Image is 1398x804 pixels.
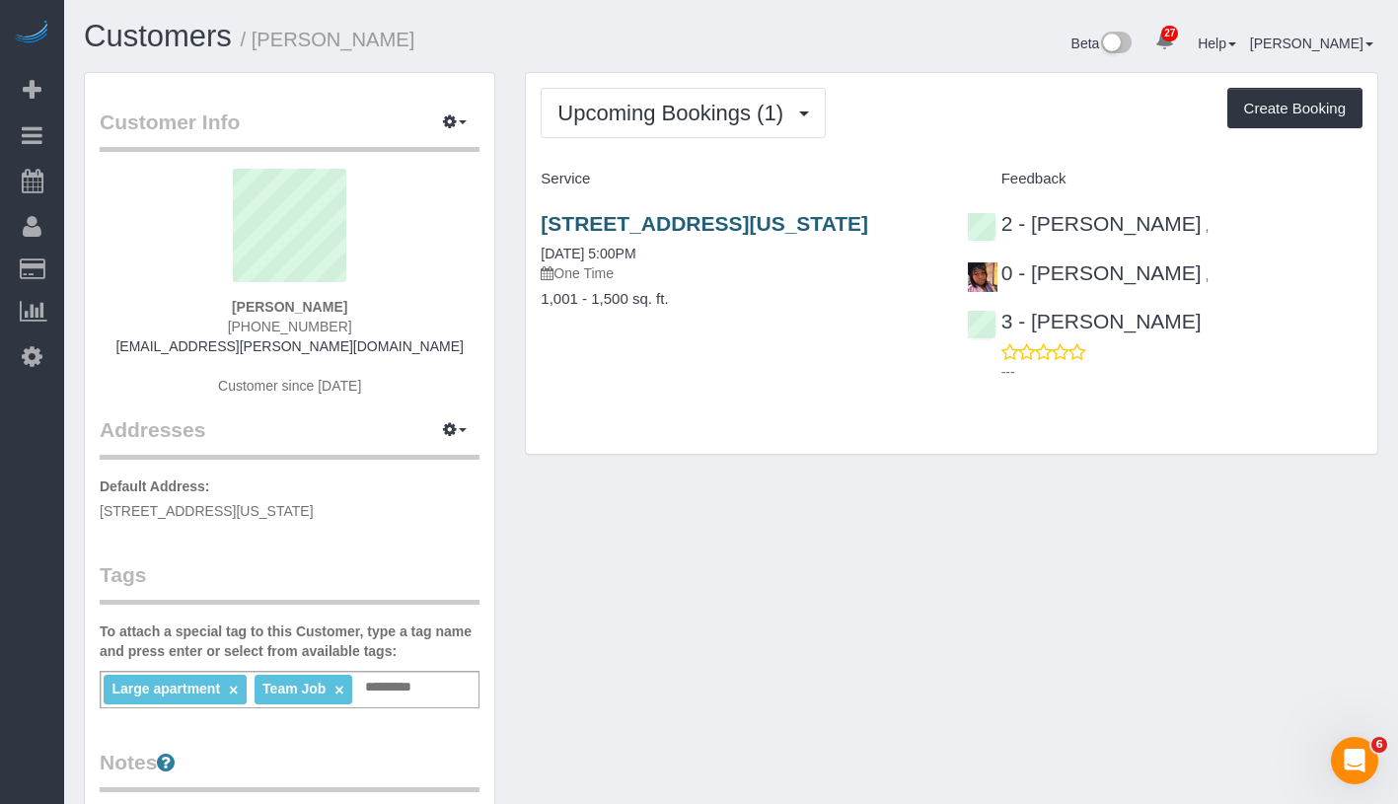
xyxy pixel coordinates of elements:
[1161,26,1178,41] span: 27
[1206,267,1210,283] span: ,
[1071,36,1133,51] a: Beta
[1198,36,1236,51] a: Help
[100,560,479,605] legend: Tags
[111,681,220,696] span: Large apartment
[557,101,793,125] span: Upcoming Bookings (1)
[115,338,463,354] a: [EMAIL_ADDRESS][PERSON_NAME][DOMAIN_NAME]
[967,261,1202,284] a: 0 - [PERSON_NAME]
[100,108,479,152] legend: Customer Info
[100,476,210,496] label: Default Address:
[1331,737,1378,784] iframe: Intercom live chat
[228,319,352,334] span: [PHONE_NUMBER]
[12,20,51,47] img: Automaid Logo
[1227,88,1362,129] button: Create Booking
[100,748,479,792] legend: Notes
[967,171,1362,187] h4: Feedback
[541,246,635,261] a: [DATE] 5:00PM
[100,503,314,519] span: [STREET_ADDRESS][US_STATE]
[967,212,1202,235] a: 2 - [PERSON_NAME]
[1250,36,1373,51] a: [PERSON_NAME]
[1001,362,1362,382] p: ---
[541,88,826,138] button: Upcoming Bookings (1)
[1099,32,1132,57] img: New interface
[229,682,238,698] a: ×
[262,681,326,696] span: Team Job
[541,212,868,235] a: [STREET_ADDRESS][US_STATE]
[218,378,361,394] span: Customer since [DATE]
[541,263,936,283] p: One Time
[1145,20,1184,63] a: 27
[541,291,936,308] h4: 1,001 - 1,500 sq. ft.
[967,310,1202,332] a: 3 - [PERSON_NAME]
[968,262,997,292] img: 0 - Inez Jackson
[232,299,347,315] strong: [PERSON_NAME]
[100,621,479,661] label: To attach a special tag to this Customer, type a tag name and press enter or select from availabl...
[541,171,936,187] h4: Service
[1371,737,1387,753] span: 6
[334,682,343,698] a: ×
[241,29,415,50] small: / [PERSON_NAME]
[84,19,232,53] a: Customers
[1206,218,1210,234] span: ,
